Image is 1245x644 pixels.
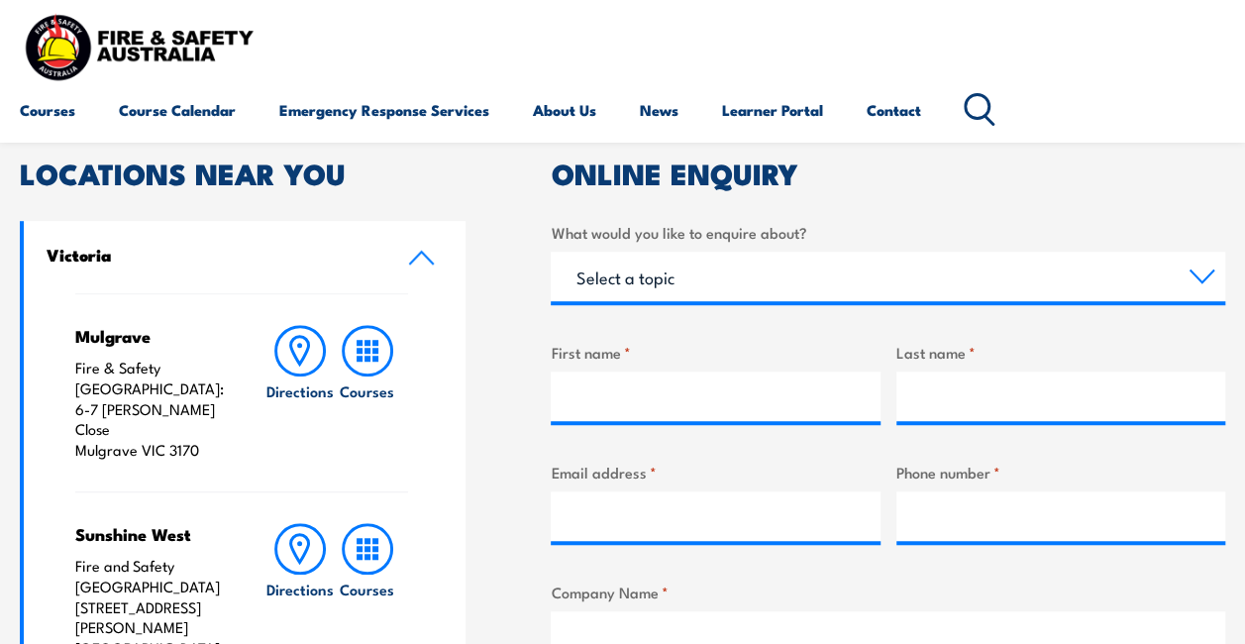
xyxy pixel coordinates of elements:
[119,86,236,134] a: Course Calendar
[24,221,466,293] a: Victoria
[279,86,489,134] a: Emergency Response Services
[334,325,400,461] a: Courses
[896,461,1225,483] label: Phone number
[47,244,377,266] h4: Victoria
[75,325,230,347] h4: Mulgrave
[75,523,230,545] h4: Sunshine West
[266,380,334,401] h6: Directions
[722,86,823,134] a: Learner Portal
[867,86,921,134] a: Contact
[267,325,334,461] a: Directions
[20,86,75,134] a: Courses
[551,221,1225,244] label: What would you like to enquire about?
[340,579,394,599] h6: Courses
[551,160,1225,185] h2: ONLINE ENQUIRY
[640,86,678,134] a: News
[340,380,394,401] h6: Courses
[20,160,466,185] h2: LOCATIONS NEAR YOU
[551,461,880,483] label: Email address
[551,341,880,364] label: First name
[551,581,1225,603] label: Company Name
[533,86,596,134] a: About Us
[266,579,334,599] h6: Directions
[75,358,230,461] p: Fire & Safety [GEOGRAPHIC_DATA]: 6-7 [PERSON_NAME] Close Mulgrave VIC 3170
[896,341,1225,364] label: Last name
